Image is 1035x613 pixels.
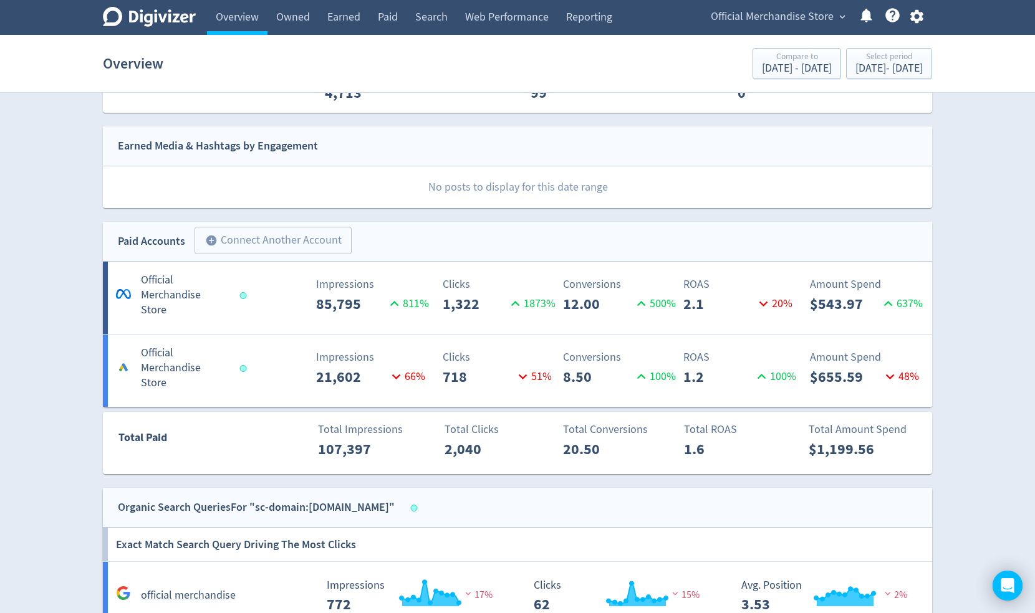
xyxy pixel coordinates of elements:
span: Data last synced: 11 Aug 2025, 2:01am (AEST) [240,292,251,299]
p: 48 % [882,368,919,385]
p: 500 % [633,295,676,312]
button: Connect Another Account [195,227,352,254]
a: Official Merchandise StoreImpressions21,60266%Clicks71851%Conversions8.50100%ROAS1.2100%Amount Sp... [103,335,932,407]
div: Open Intercom Messenger [993,571,1023,601]
p: ROAS [683,276,796,293]
span: 15% [669,589,700,601]
span: expand_more [837,11,848,22]
img: negative-performance.svg [882,589,894,598]
div: Total Paid [103,429,241,452]
button: Official Merchandise Store [706,7,849,27]
a: *Official Merchandise StoreImpressions85,795811%Clicks1,3221873%Conversions12.00500%ROAS2.120%Amo... [103,262,932,334]
p: Total Impressions [318,421,431,438]
span: 17% [462,589,493,601]
p: 1,322 [443,293,507,315]
div: [DATE] - [DATE] [855,63,923,74]
p: 637 % [880,295,923,312]
div: [DATE] - [DATE] [762,63,832,74]
p: $543.97 [810,293,880,315]
p: 20 % [755,295,792,312]
p: Impressions [316,349,429,366]
p: 21,602 [316,366,388,388]
p: Conversions [563,349,676,366]
p: 85,795 [316,293,386,315]
p: 1.6 [684,438,756,460]
svg: Google Analytics [116,586,131,601]
button: Select period[DATE]- [DATE] [846,48,932,79]
div: Earned Media & Hashtags by Engagement [118,137,318,155]
div: Paid Accounts [118,232,185,250]
p: Total Conversions [563,421,676,438]
button: Compare to[DATE] - [DATE] [753,48,841,79]
p: Clicks [443,349,556,366]
p: 12.00 [563,293,633,315]
div: Compare to [762,52,832,63]
p: 1.2 [683,366,753,388]
img: negative-performance.svg [669,589,681,598]
p: 2.1 [683,293,755,315]
p: No posts to display for this date range [103,166,932,208]
img: negative-performance.svg [462,589,474,598]
p: Impressions [316,276,429,293]
h6: Exact Match Search Query Driving The Most Clicks [116,528,356,561]
span: add_circle [205,234,218,247]
p: 100 % [753,368,796,385]
p: Total ROAS [684,421,797,438]
svg: Clicks 62 [527,579,715,612]
span: 2% [882,589,907,601]
p: Conversions [563,276,676,293]
p: $655.59 [810,366,882,388]
p: 718 [443,366,514,388]
p: ROAS [683,349,796,366]
p: Total Amount Spend [809,421,922,438]
svg: Avg. Position 3.53 [735,579,922,612]
p: 8.50 [563,366,633,388]
p: Clicks [443,276,556,293]
h5: Official Merchandise Store [141,273,228,318]
h5: official merchandise [141,588,236,603]
p: 2,040 [445,438,516,460]
svg: Impressions 772 [320,579,508,612]
p: 20.50 [563,438,635,460]
span: Data last synced: 11 Aug 2025, 2:03am (AEST) [411,505,421,511]
a: Connect Another Account [185,229,352,254]
p: Amount Spend [810,349,923,366]
p: Amount Spend [810,276,923,293]
span: Data last synced: 11 Aug 2025, 2:01am (AEST) [240,365,251,372]
p: 100 % [633,368,676,385]
p: Total Clicks [445,421,557,438]
p: 51 % [514,368,552,385]
p: 1873 % [507,295,556,312]
h1: Overview [103,44,163,83]
p: $1,199.56 [809,438,880,460]
div: Select period [855,52,923,63]
p: 107,397 [318,438,390,460]
h5: Official Merchandise Store [141,346,228,391]
div: Organic Search Queries For "sc-domain:[DOMAIN_NAME]" [118,498,395,516]
span: Official Merchandise Store [711,7,834,27]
